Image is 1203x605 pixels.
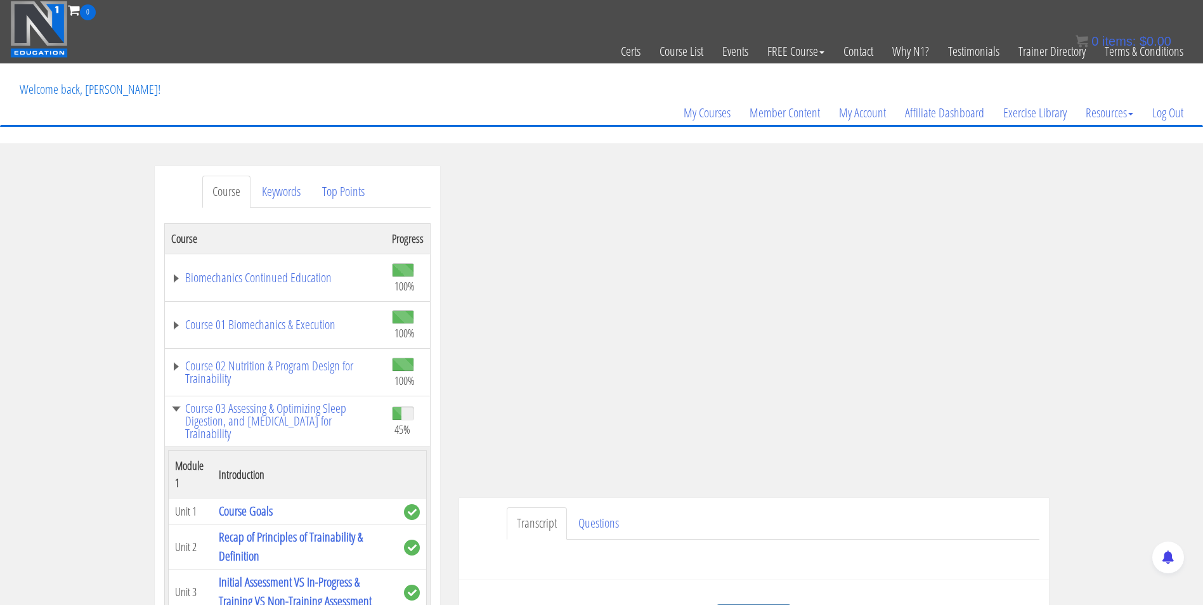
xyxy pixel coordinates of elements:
span: 100% [394,326,415,340]
a: Affiliate Dashboard [895,82,994,143]
span: 0 [1091,34,1098,48]
bdi: 0.00 [1140,34,1171,48]
td: Unit 1 [168,498,212,524]
a: Why N1? [883,20,939,82]
span: complete [404,504,420,520]
a: Events [713,20,758,82]
a: Log Out [1143,82,1193,143]
th: Introduction [212,451,397,498]
a: Certs [611,20,650,82]
a: Recap of Principles of Trainability & Definition [219,528,363,564]
span: complete [404,585,420,601]
a: My Account [829,82,895,143]
img: icon11.png [1076,35,1088,48]
p: Welcome back, [PERSON_NAME]! [10,64,170,115]
span: 100% [394,374,415,387]
a: Course 03 Assessing & Optimizing Sleep Digestion, and [MEDICAL_DATA] for Trainability [171,402,379,440]
a: Transcript [507,507,567,540]
a: 0 [68,1,96,18]
a: Course 02 Nutrition & Program Design for Trainability [171,360,379,385]
a: Course [202,176,250,208]
img: n1-education [10,1,68,58]
a: Terms & Conditions [1095,20,1193,82]
a: Member Content [740,82,829,143]
span: 45% [394,422,410,436]
span: items: [1102,34,1136,48]
td: Unit 2 [168,524,212,569]
a: My Courses [674,82,740,143]
th: Module 1 [168,451,212,498]
span: 100% [394,279,415,293]
span: 0 [80,4,96,20]
a: Testimonials [939,20,1009,82]
a: Top Points [312,176,375,208]
a: Exercise Library [994,82,1076,143]
a: Trainer Directory [1009,20,1095,82]
a: Contact [834,20,883,82]
a: Resources [1076,82,1143,143]
a: Keywords [252,176,311,208]
a: 0 items: $0.00 [1076,34,1171,48]
a: FREE Course [758,20,834,82]
th: Progress [386,223,431,254]
th: Course [164,223,386,254]
a: Course Goals [219,502,273,519]
span: complete [404,540,420,556]
a: Course 01 Biomechanics & Execution [171,318,379,331]
a: Course List [650,20,713,82]
span: $ [1140,34,1147,48]
a: Questions [568,507,629,540]
a: Biomechanics Continued Education [171,271,379,284]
